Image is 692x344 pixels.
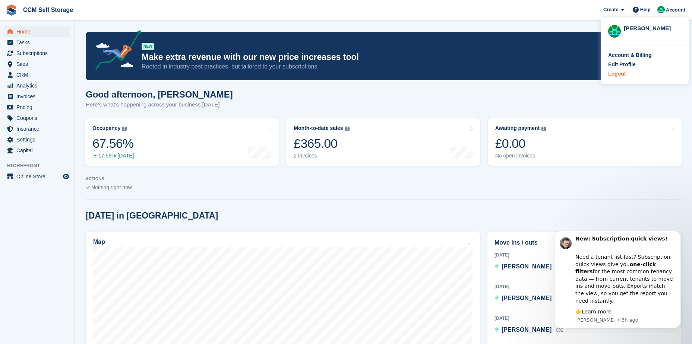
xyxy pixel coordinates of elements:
[86,176,681,181] p: ACTIONS
[494,262,561,272] a: [PERSON_NAME] 03
[502,263,552,270] span: [PERSON_NAME]
[4,134,70,145] a: menu
[4,171,70,182] a: menu
[286,118,480,166] a: Month-to-date sales £365.00 2 invoices
[603,6,618,13] span: Create
[16,26,61,37] span: Home
[488,118,682,166] a: Awaiting payment £0.00 No open invoices
[4,145,70,156] a: menu
[494,283,674,290] div: [DATE]
[32,5,124,11] b: New: Subscription quick views!
[608,51,682,59] a: Account & Billing
[93,239,105,245] h2: Map
[345,127,350,131] img: icon-info-grey-7440780725fd019a000dd9b08b2336e03edf1995a4989e88bcd33f0948082b44.svg
[16,145,61,156] span: Capital
[495,153,546,159] div: No open invoices
[502,327,552,333] span: [PERSON_NAME]
[61,172,70,181] a: Preview store
[16,91,61,102] span: Invoices
[16,59,61,69] span: Sites
[495,136,546,151] div: £0.00
[91,184,132,190] span: Nothing right now
[32,86,132,93] p: Message from Steven, sent 3h ago
[4,80,70,91] a: menu
[4,59,70,69] a: menu
[608,61,682,69] a: Edit Profile
[666,6,685,14] span: Account
[16,124,61,134] span: Insurance
[640,6,651,13] span: Help
[16,37,61,48] span: Tasks
[16,102,61,112] span: Pricing
[142,52,616,63] p: Make extra revenue with our new price increases tool
[494,294,563,303] a: [PERSON_NAME] 005
[86,186,90,189] img: blank_slate_check_icon-ba018cac091ee9be17c0a81a6c232d5eb81de652e7a59be601be346b1b6ddf79.svg
[4,26,70,37] a: menu
[4,124,70,134] a: menu
[32,4,132,85] div: Message content
[16,171,61,182] span: Online Store
[608,51,652,59] div: Account & Billing
[608,70,682,78] a: Logout
[86,211,218,221] h2: [DATE] in [GEOGRAPHIC_DATA]
[543,231,692,333] iframe: Intercom notifications message
[541,127,546,131] img: icon-info-grey-7440780725fd019a000dd9b08b2336e03edf1995a4989e88bcd33f0948082b44.svg
[7,162,74,169] span: Storefront
[4,113,70,123] a: menu
[624,24,682,31] div: [PERSON_NAME]
[89,30,141,73] img: price-adjustments-announcement-icon-8257ccfd72463d97f412b2fc003d46551f7dbcb40ab6d574587a9cd5c0d94...
[16,48,61,58] span: Subscriptions
[86,89,233,99] h1: Good afternoon, [PERSON_NAME]
[4,48,70,58] a: menu
[92,153,134,159] div: 17.56% [DATE]
[142,43,154,50] div: NEW
[502,295,552,301] span: [PERSON_NAME]
[4,37,70,48] a: menu
[6,4,17,16] img: stora-icon-8386f47178a22dfd0bd8f6a31ec36ba5ce8667c1dd55bd0f319d3a0aa187defe.svg
[608,25,621,38] img: Sharon
[16,70,61,80] span: CRM
[20,4,76,16] a: CCM Self Storage
[294,125,343,131] div: Month-to-date sales
[294,136,349,151] div: £365.00
[85,118,279,166] a: Occupancy 67.56% 17.56% [DATE]
[92,136,134,151] div: 67.56%
[294,153,349,159] div: 2 invoices
[86,101,233,109] p: Here's what's happening across your business [DATE]
[608,61,636,69] div: Edit Profile
[495,125,540,131] div: Awaiting payment
[494,325,563,335] a: [PERSON_NAME] 002
[494,315,674,322] div: [DATE]
[142,63,616,71] p: Rooted in industry best practices, but tailored to your subscriptions.
[608,70,626,78] div: Logout
[4,102,70,112] a: menu
[494,252,674,258] div: [DATE]
[39,78,69,84] a: Learn more
[32,15,132,74] div: Need a tenant list fast? Subscription quick views give you for the most common tenancy data — fro...
[4,70,70,80] a: menu
[17,6,29,18] img: Profile image for Steven
[16,80,61,91] span: Analytics
[657,6,665,13] img: Sharon
[122,127,127,131] img: icon-info-grey-7440780725fd019a000dd9b08b2336e03edf1995a4989e88bcd33f0948082b44.svg
[4,91,70,102] a: menu
[494,238,674,247] h2: Move ins / outs
[92,125,120,131] div: Occupancy
[32,77,132,85] div: 👉
[16,113,61,123] span: Coupons
[16,134,61,145] span: Settings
